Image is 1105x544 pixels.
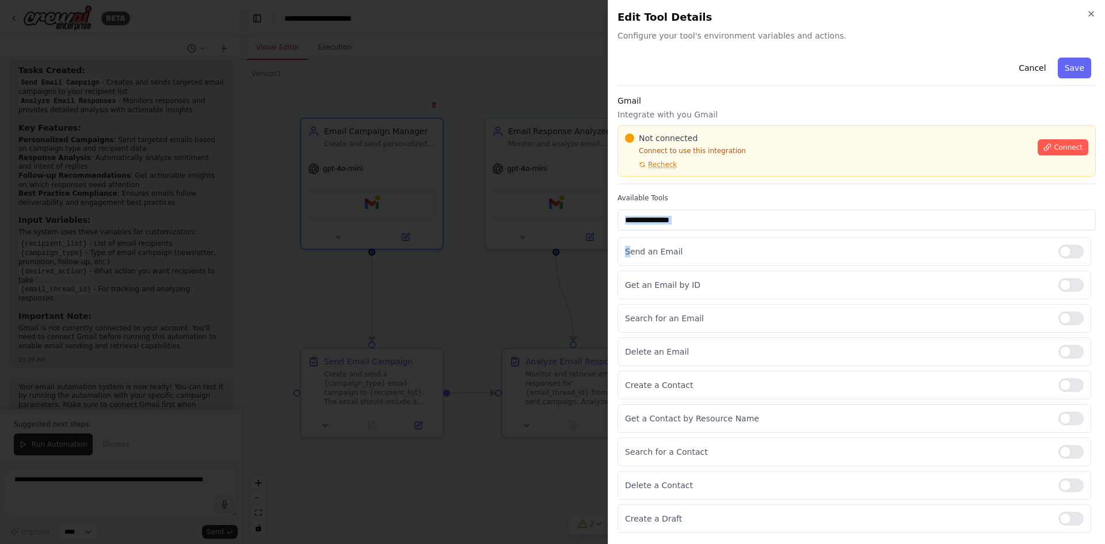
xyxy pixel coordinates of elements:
label: Available Tools [618,193,1096,203]
p: Create a Draft [625,513,1049,524]
p: Integrate with you Gmail [618,109,1096,120]
p: Get a Contact by Resource Name [625,413,1049,424]
h3: Gmail [618,95,1096,106]
span: Connect [1054,143,1083,152]
h2: Edit Tool Details [618,9,1096,25]
span: Recheck [648,160,677,169]
p: Get an Email by ID [625,279,1049,291]
p: Delete a Contact [625,480,1049,491]
button: Connect [1038,139,1088,155]
button: Recheck [625,160,677,169]
p: Create a Contact [625,379,1049,391]
p: Connect to use this integration [625,146,1031,155]
p: Search for an Email [625,313,1049,324]
span: Not connected [639,132,698,144]
span: Configure your tool's environment variables and actions. [618,30,1096,41]
p: Search for a Contact [625,446,1049,458]
button: Save [1058,58,1091,78]
p: Delete an Email [625,346,1049,357]
button: Cancel [1012,58,1053,78]
p: Send an Email [625,246,1049,257]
